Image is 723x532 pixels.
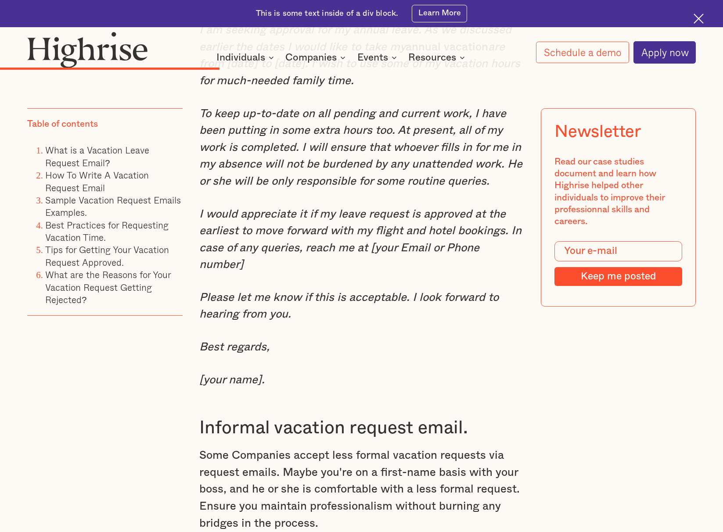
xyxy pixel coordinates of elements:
[199,208,522,271] em: I would appreciate it if my leave request is approved at the earliest to move forward with my fli...
[357,52,388,63] div: Events
[554,156,682,228] div: Read our case studies document and learn how Highrise helped other individuals to improve their p...
[45,268,171,307] a: What are the Reasons for Your Vacation Request Getting Rejected?
[554,122,640,142] div: Newsletter
[285,52,348,63] div: Companies
[536,42,629,64] a: Schedule a demo
[199,41,520,86] em: are from [date] to [date]. I wish to use some of my vacation hours for much-needed family time.
[199,341,270,353] em: Best regards,
[554,241,682,286] form: Modal Form
[694,14,704,24] img: Cross icon
[412,5,467,22] a: Learn More
[408,52,468,63] div: Resources
[408,52,456,63] div: Resources
[216,52,277,63] div: Individuals
[633,41,696,63] a: Apply now
[45,218,169,244] a: Best Practices for Requesting Vacation Time.
[27,118,98,130] div: Table of contents
[199,447,524,532] p: Some Companies accept less formal vacation requests via request emails. Maybe you're on a first-n...
[45,193,181,219] a: Sample Vacation Request Emails Examples.
[27,32,148,68] img: Highrise logo
[256,8,398,19] div: This is some text inside of a div block.
[554,267,682,286] input: Keep me posted
[199,374,265,386] em: [your name].
[216,52,265,63] div: Individuals
[285,52,337,63] div: Companies
[45,243,169,269] a: Tips for Getting Your Vacation Request Approved.
[199,417,524,439] h3: Informal vacation request email.
[199,108,522,187] em: To keep up-to-date on all pending and current work, I have been putting in some extra hours too. ...
[357,52,399,63] div: Events
[45,143,149,169] a: What is a Vacation Leave Request Email?
[199,292,499,320] em: Please let me know if this is acceptable. I look forward to hearing from you.
[45,168,149,194] a: How To Write A Vacation Request Email
[554,241,682,261] input: Your e-mail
